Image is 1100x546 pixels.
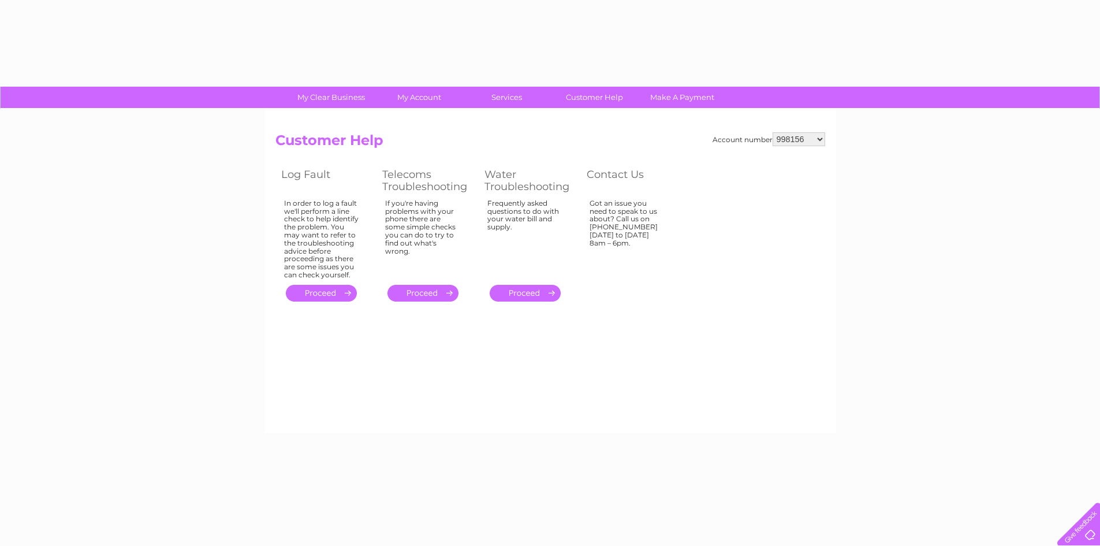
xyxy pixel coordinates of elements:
[376,165,479,196] th: Telecoms Troubleshooting
[284,199,359,279] div: In order to log a fault we'll perform a line check to help identify the problem. You may want to ...
[387,285,458,302] a: .
[275,165,376,196] th: Log Fault
[635,87,730,108] a: Make A Payment
[479,165,581,196] th: Water Troubleshooting
[385,199,461,274] div: If you're having problems with your phone there are some simple checks you can do to try to find ...
[371,87,467,108] a: My Account
[286,285,357,302] a: .
[490,285,561,302] a: .
[547,87,642,108] a: Customer Help
[275,132,825,154] h2: Customer Help
[284,87,379,108] a: My Clear Business
[487,199,564,274] div: Frequently asked questions to do with your water bill and supply.
[459,87,554,108] a: Services
[590,199,665,274] div: Got an issue you need to speak to us about? Call us on [PHONE_NUMBER] [DATE] to [DATE] 8am – 6pm.
[581,165,682,196] th: Contact Us
[713,132,825,146] div: Account number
